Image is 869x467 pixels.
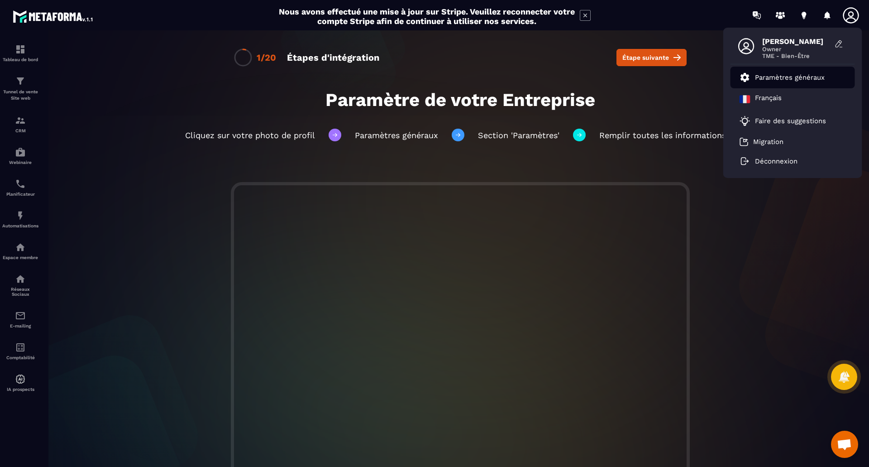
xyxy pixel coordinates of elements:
img: formation [15,44,26,55]
h2: Nous avons effectué une mise à jour sur Stripe. Veuillez reconnecter votre compte Stripe afin de ... [278,7,575,26]
p: Tableau de bord [2,57,38,62]
button: Étape suivante [616,49,687,66]
a: formationformationTunnel de vente Site web [2,69,38,108]
img: formation [15,76,26,87]
div: Ouvrir le chat [831,431,858,458]
h1: Paramètre de votre Entreprise [126,89,795,111]
span: Section 'Paramètres' [478,130,559,140]
p: Espace membre [2,255,38,260]
a: Paramètres généraux [740,72,825,83]
p: E-mailing [2,323,38,328]
a: emailemailE-mailing [2,303,38,335]
p: Automatisations [2,223,38,228]
a: formationformationTableau de bord [2,37,38,69]
img: accountant [15,342,26,353]
p: Réseaux Sociaux [2,287,38,297]
span: TME - Bien-Être [762,53,830,59]
span: [PERSON_NAME] [762,37,830,46]
img: email [15,310,26,321]
a: automationsautomationsWebinaire [2,140,38,172]
a: accountantaccountantComptabilité [2,335,38,367]
a: automationsautomationsAutomatisations [2,203,38,235]
div: 1/20 [257,52,276,63]
p: Planificateur [2,192,38,197]
img: automations [15,242,26,253]
p: Faire des suggestions [755,117,826,125]
a: formationformationCRM [2,108,38,140]
p: Français [755,94,782,105]
img: logo [13,8,94,24]
span: Étape suivante [622,53,669,62]
img: automations [15,210,26,221]
img: scheduler [15,178,26,189]
div: Étapes d'intégration [287,52,379,63]
a: automationsautomationsEspace membre [2,235,38,267]
span: Paramètres généraux [355,130,438,140]
p: Comptabilité [2,355,38,360]
img: formation [15,115,26,126]
img: automations [15,374,26,385]
p: Paramètres généraux [755,73,825,82]
a: schedulerschedulerPlanificateur [2,172,38,203]
p: Déconnexion [755,157,797,165]
span: Owner [762,46,830,53]
span: Cliquez sur votre photo de profil [185,130,315,140]
a: Faire des suggestions [740,116,835,126]
span: Remplir toutes les informations [599,130,726,140]
p: Tunnel de vente Site web [2,89,38,101]
p: Webinaire [2,160,38,165]
img: automations [15,147,26,158]
a: Migration [740,137,783,146]
a: social-networksocial-networkRéseaux Sociaux [2,267,38,303]
p: IA prospects [2,387,38,392]
img: social-network [15,274,26,284]
p: CRM [2,128,38,133]
p: Migration [753,138,783,146]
